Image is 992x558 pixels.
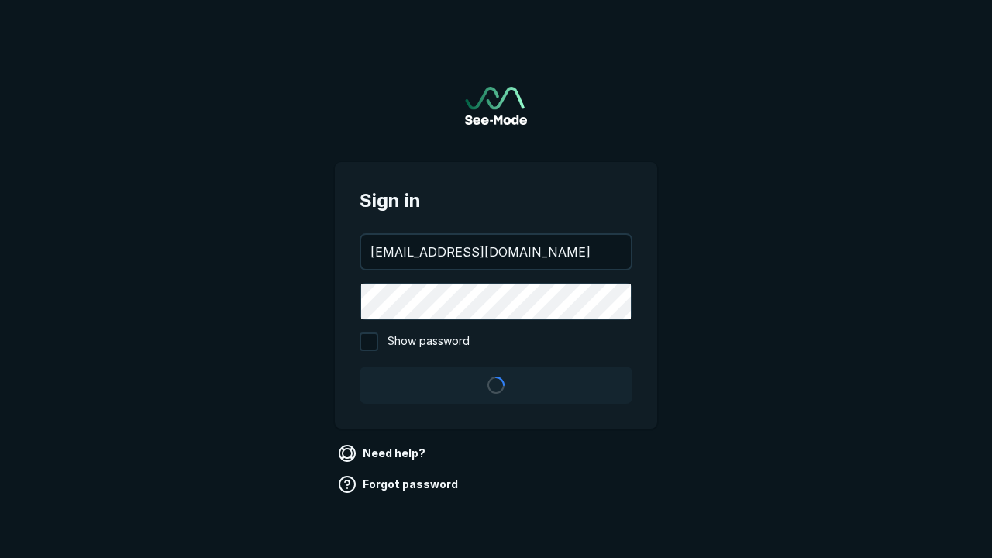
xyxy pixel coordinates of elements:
img: See-Mode Logo [465,87,527,125]
a: Forgot password [335,472,464,497]
input: your@email.com [361,235,631,269]
a: Need help? [335,441,432,466]
span: Show password [387,332,470,351]
span: Sign in [360,187,632,215]
a: Go to sign in [465,87,527,125]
